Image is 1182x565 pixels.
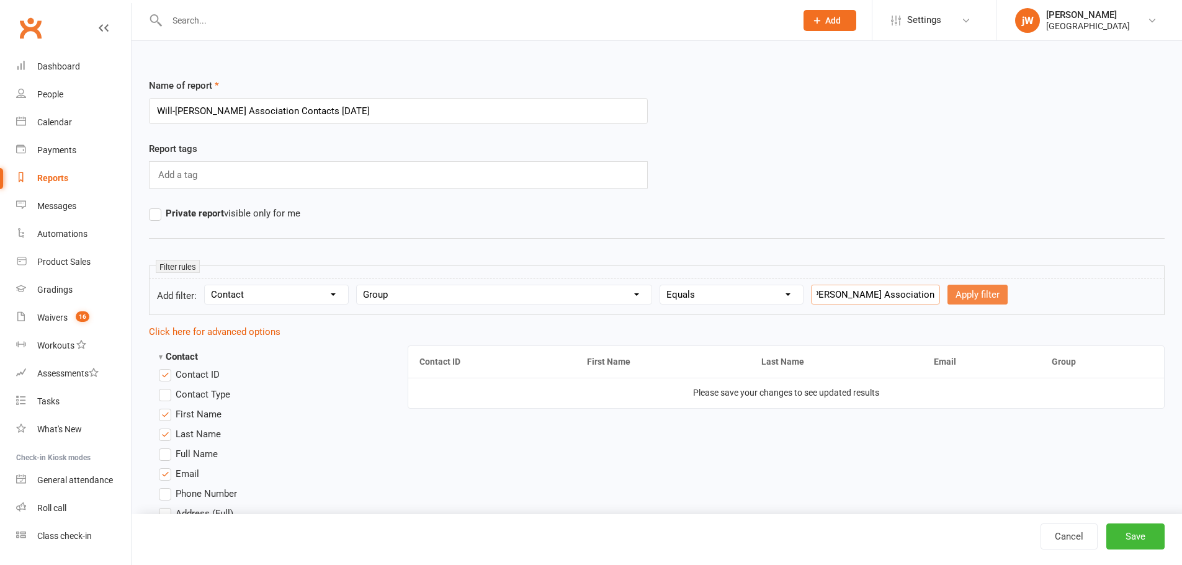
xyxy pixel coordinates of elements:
a: Roll call [16,494,131,522]
span: First Name [176,407,222,420]
div: Waivers [37,313,68,323]
a: Cancel [1041,523,1098,549]
a: Payments [16,136,131,164]
a: Tasks [16,388,131,416]
div: Class check-in [37,531,92,541]
button: Add [804,10,856,31]
a: Product Sales [16,248,131,276]
div: People [37,89,63,99]
span: Full Name [176,447,218,460]
a: Waivers 16 [16,304,131,332]
a: Workouts [16,332,131,360]
span: visible only for me [166,206,300,219]
th: Group [1041,346,1164,378]
div: Gradings [37,285,73,295]
div: Tasks [37,396,60,406]
button: Apply filter [947,285,1008,305]
span: Settings [907,6,941,34]
div: Messages [37,201,76,211]
strong: Private report [166,208,224,219]
button: Save [1106,523,1165,549]
th: Contact ID [408,346,576,378]
label: Report tags [149,141,197,156]
a: Reports [16,164,131,192]
div: Dashboard [37,61,80,71]
input: Value [811,285,940,305]
div: [PERSON_NAME] [1046,9,1130,20]
span: Contact ID [176,367,220,380]
span: Add [825,16,841,25]
span: 16 [76,311,89,322]
a: Assessments [16,360,131,388]
span: Address (Full) [176,506,233,519]
th: First Name [576,346,750,378]
div: Product Sales [37,257,91,267]
th: Last Name [750,346,923,378]
a: Click here for advanced options [149,326,280,337]
div: Payments [37,145,76,155]
div: Calendar [37,117,72,127]
span: Email [176,466,199,479]
a: What's New [16,416,131,443]
small: Filter rules [156,260,200,273]
span: Contact Type [176,387,230,400]
form: Add filter: [149,278,1165,315]
div: [GEOGRAPHIC_DATA] [1046,20,1130,32]
strong: Contact [159,351,198,362]
div: What's New [37,424,82,434]
div: Workouts [37,340,74,350]
a: Class kiosk mode [16,522,131,550]
span: Phone Number [176,486,237,499]
input: Add a tag [157,167,201,183]
a: People [16,81,131,109]
div: General attendance [37,475,113,485]
a: Clubworx [15,12,46,43]
a: Dashboard [16,53,131,81]
div: Reports [37,173,68,183]
div: jW [1015,8,1040,33]
div: Automations [37,229,87,239]
a: Calendar [16,109,131,136]
div: Roll call [37,503,66,513]
label: Name of report [149,78,219,93]
div: Assessments [37,368,99,378]
th: Email [923,346,1041,378]
span: Last Name [176,427,221,440]
a: General attendance kiosk mode [16,466,131,494]
input: Search... [163,12,787,29]
a: Messages [16,192,131,220]
a: Automations [16,220,131,248]
a: Gradings [16,276,131,304]
td: Please save your changes to see updated results [408,378,1164,407]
